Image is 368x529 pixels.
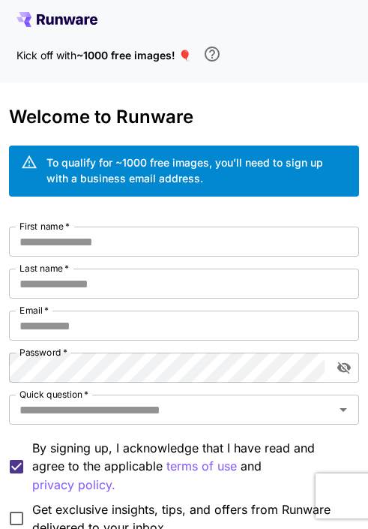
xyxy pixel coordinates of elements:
label: Password [19,346,67,359]
div: To qualify for ~1000 free images, you’ll need to sign up with a business email address. [46,155,346,186]
span: ~1000 free images! 🎈 [76,49,191,62]
label: Email [19,304,49,317]
p: terms of use [166,457,237,476]
button: In order to qualify for free credit, you need to sign up with a business email address and click ... [197,39,227,69]
button: toggle password visibility [331,354,358,381]
label: Quick question [19,388,88,401]
label: First name [19,220,70,233]
h3: Welcome to Runware [9,107,358,128]
button: By signing up, I acknowledge that I have read and agree to the applicable and privacy policy. [166,457,237,476]
button: By signing up, I acknowledge that I have read and agree to the applicable terms of use and [32,476,115,494]
button: Open [333,399,354,420]
span: Kick off with [16,49,76,62]
p: privacy policy. [32,476,115,494]
label: Last name [19,262,69,275]
p: By signing up, I acknowledge that I have read and agree to the applicable and [32,439,346,494]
